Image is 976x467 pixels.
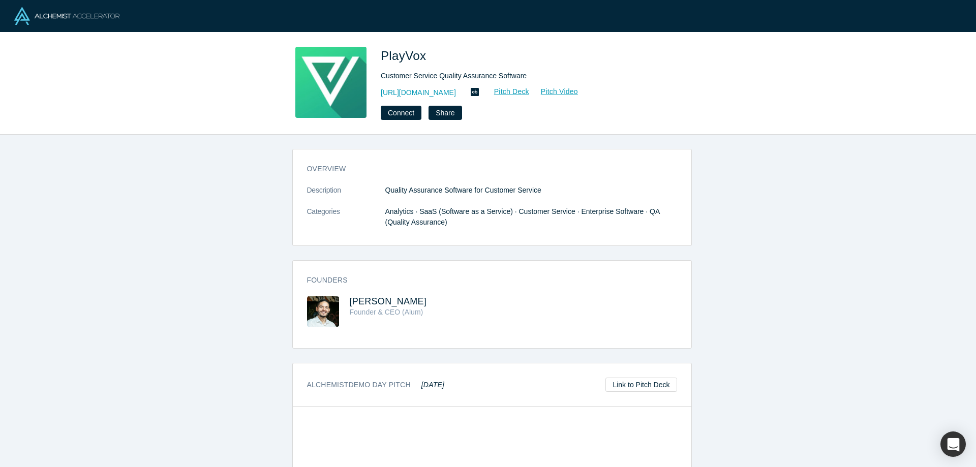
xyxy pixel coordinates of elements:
[307,275,663,286] h3: Founders
[381,71,665,81] div: Customer Service Quality Assurance Software
[381,87,456,98] a: [URL][DOMAIN_NAME]
[483,86,530,98] a: Pitch Deck
[385,185,677,196] p: Quality Assurance Software for Customer Service
[14,7,119,25] img: Alchemist Logo
[530,86,578,98] a: Pitch Video
[429,106,462,120] button: Share
[381,106,421,120] button: Connect
[421,381,444,389] em: [DATE]
[350,296,427,306] a: [PERSON_NAME]
[307,380,445,390] h3: Alchemist Demo Day Pitch
[605,378,677,392] a: Link to Pitch Deck
[381,49,430,63] span: PlayVox
[385,207,660,226] span: Analytics · SaaS (Software as a Service) · Customer Service · Enterprise Software · QA (Quality A...
[307,206,385,238] dt: Categories
[350,308,423,316] span: Founder & CEO (Alum)
[307,164,663,174] h3: overview
[295,47,367,118] img: PlayVox's Logo
[307,185,385,206] dt: Description
[307,296,339,327] img: Oscar Giraldo's Profile Image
